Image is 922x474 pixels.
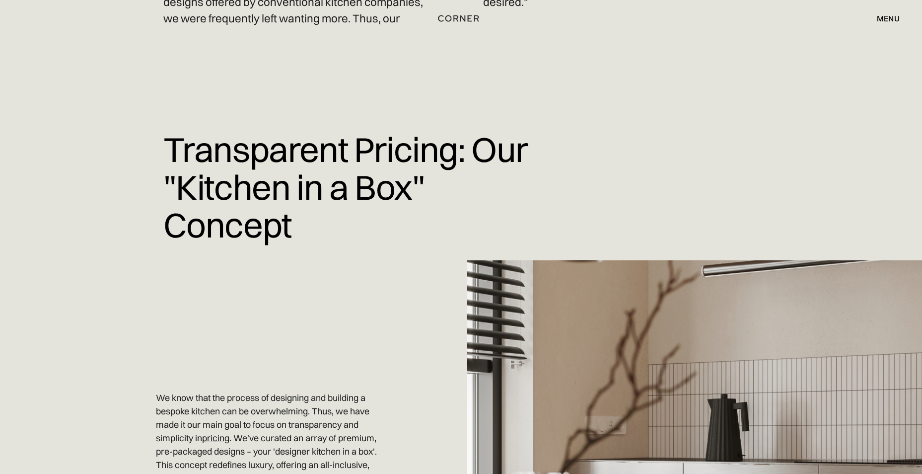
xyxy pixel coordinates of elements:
[426,12,496,25] a: home
[202,432,229,444] a: pricing
[163,131,557,243] p: Transparent Pricing: Our "Kitchen in a Box" Concept
[867,10,900,27] div: menu
[877,14,900,22] div: menu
